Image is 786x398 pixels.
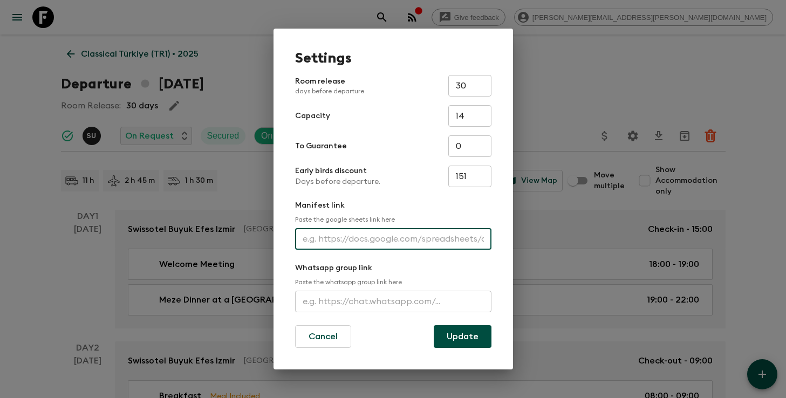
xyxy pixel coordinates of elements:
[295,200,491,211] p: Manifest link
[295,141,347,152] p: To Guarantee
[295,76,364,95] p: Room release
[448,135,491,157] input: e.g. 4
[434,325,491,348] button: Update
[295,50,491,66] h1: Settings
[295,325,351,348] button: Cancel
[295,215,491,224] p: Paste the google sheets link here
[295,228,491,250] input: e.g. https://docs.google.com/spreadsheets/d/1P7Zz9v8J0vXy1Q/edit#gid=0
[448,166,491,187] input: e.g. 180
[295,87,364,95] p: days before departure
[295,176,380,187] p: Days before departure.
[295,166,380,176] p: Early birds discount
[295,291,491,312] input: e.g. https://chat.whatsapp.com/...
[448,75,491,97] input: e.g. 30
[295,278,491,286] p: Paste the whatsapp group link here
[448,105,491,127] input: e.g. 14
[295,263,491,273] p: Whatsapp group link
[295,111,330,121] p: Capacity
